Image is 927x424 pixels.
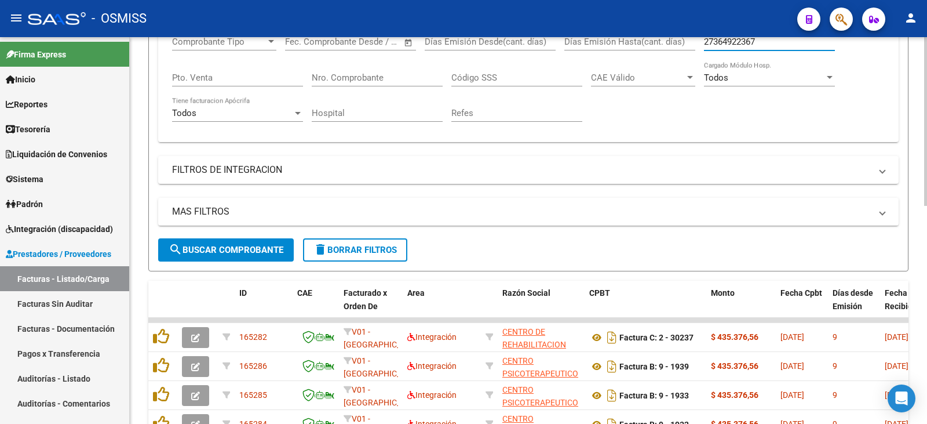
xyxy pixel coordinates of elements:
[313,245,397,255] span: Borrar Filtros
[591,73,685,83] span: CAE Válido
[344,288,387,311] span: Facturado x Orden De
[780,390,804,400] span: [DATE]
[828,281,880,332] datatable-header-cell: Días desde Emisión
[833,288,873,311] span: Días desde Emisión
[604,328,619,347] i: Descargar documento
[6,73,35,86] span: Inicio
[604,386,619,405] i: Descargar documento
[833,390,837,400] span: 9
[407,332,457,342] span: Integración
[6,148,107,161] span: Liquidación de Convenios
[158,238,294,262] button: Buscar Comprobante
[502,383,580,408] div: 30712040145
[313,242,327,256] mat-icon: delete
[293,281,339,332] datatable-header-cell: CAE
[172,108,196,118] span: Todos
[407,390,457,400] span: Integración
[6,248,111,260] span: Prestadores / Proveedores
[402,36,415,49] button: Open calendar
[498,281,585,332] datatable-header-cell: Razón Social
[239,332,267,342] span: 165282
[235,281,293,332] datatable-header-cell: ID
[502,325,580,350] div: 30715072463
[6,198,43,211] span: Padrón
[833,332,837,342] span: 9
[904,11,918,25] mat-icon: person
[6,223,113,235] span: Integración (discapacidad)
[303,238,407,262] button: Borrar Filtros
[403,281,481,332] datatable-header-cell: Area
[776,281,828,332] datatable-header-cell: Fecha Cpbt
[833,361,837,371] span: 9
[706,281,776,332] datatable-header-cell: Monto
[407,361,457,371] span: Integración
[239,361,267,371] span: 165286
[885,361,908,371] span: [DATE]
[502,288,550,298] span: Razón Social
[169,245,283,255] span: Buscar Comprobante
[169,242,183,256] mat-icon: search
[6,98,48,111] span: Reportes
[589,288,610,298] span: CPBT
[172,205,871,218] mat-panel-title: MAS FILTROS
[158,156,899,184] mat-expansion-panel-header: FILTROS DE INTEGRACION
[239,390,267,400] span: 165285
[158,198,899,226] mat-expansion-panel-header: MAS FILTROS
[407,288,425,298] span: Area
[780,332,804,342] span: [DATE]
[604,357,619,376] i: Descargar documento
[711,332,758,342] strong: $ 435.376,56
[342,37,399,47] input: Fecha fin
[885,332,908,342] span: [DATE]
[172,164,871,176] mat-panel-title: FILTROS DE INTEGRACION
[780,361,804,371] span: [DATE]
[6,123,50,136] span: Tesorería
[585,281,706,332] datatable-header-cell: CPBT
[92,6,147,31] span: - OSMISS
[9,11,23,25] mat-icon: menu
[780,288,822,298] span: Fecha Cpbt
[888,385,915,412] div: Open Intercom Messenger
[502,354,580,379] div: 30712040145
[619,391,689,400] strong: Factura B: 9 - 1933
[285,37,332,47] input: Fecha inicio
[885,390,908,400] span: [DATE]
[502,356,581,405] span: CENTRO PSICOTERAPEUTICO [GEOGRAPHIC_DATA] S.A
[239,288,247,298] span: ID
[172,37,266,47] span: Comprobante Tipo
[619,333,694,342] strong: Factura C: 2 - 30237
[6,48,66,61] span: Firma Express
[339,281,403,332] datatable-header-cell: Facturado x Orden De
[711,288,735,298] span: Monto
[297,288,312,298] span: CAE
[6,173,43,186] span: Sistema
[619,362,689,371] strong: Factura B: 9 - 1939
[885,288,917,311] span: Fecha Recibido
[711,390,758,400] strong: $ 435.376,56
[711,361,758,371] strong: $ 435.376,56
[502,327,566,363] span: CENTRO DE REHABILITACION INTEGRA S.R.L
[704,73,728,83] span: Todos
